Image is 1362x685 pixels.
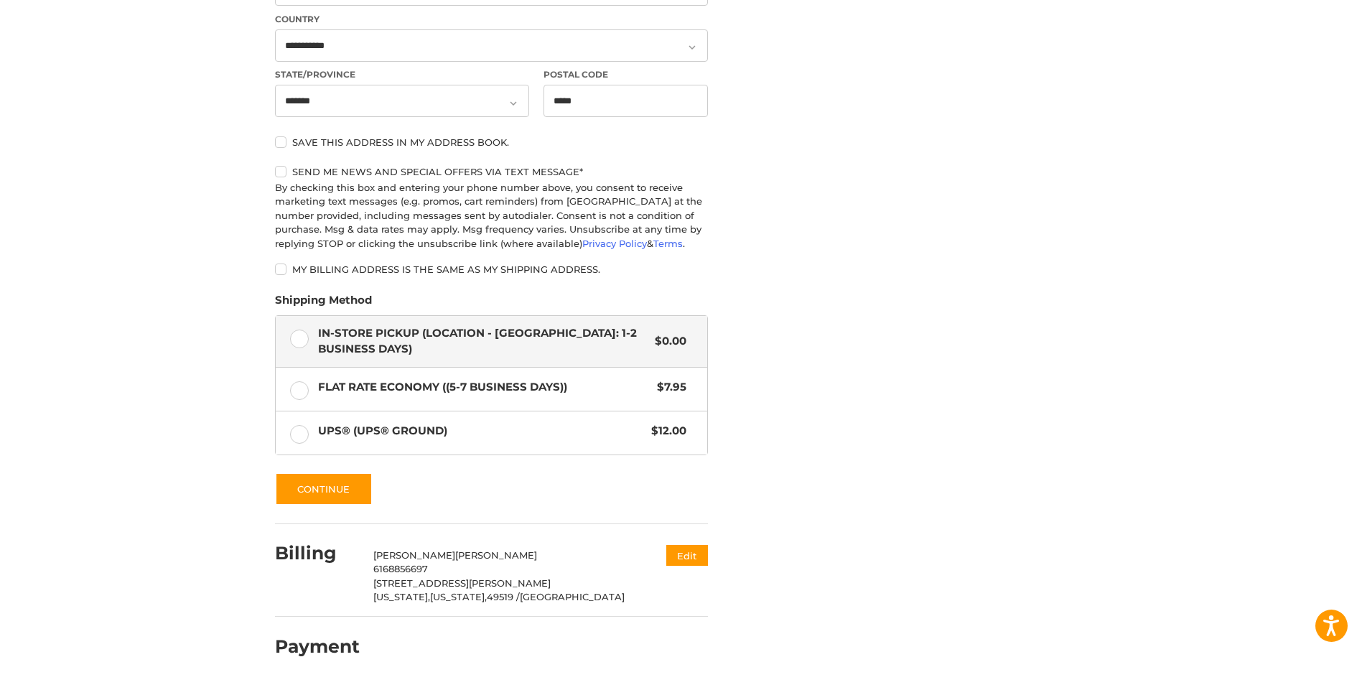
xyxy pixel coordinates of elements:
[582,238,647,249] a: Privacy Policy
[275,292,372,315] legend: Shipping Method
[275,136,708,148] label: Save this address in my address book.
[275,166,708,177] label: Send me news and special offers via text message*
[544,68,709,81] label: Postal Code
[373,549,455,561] span: [PERSON_NAME]
[275,264,708,275] label: My billing address is the same as my shipping address.
[487,591,520,602] span: 49519 /
[455,549,537,561] span: [PERSON_NAME]
[318,379,650,396] span: Flat Rate Economy ((5-7 Business Days))
[275,13,708,26] label: Country
[318,325,648,358] span: In-Store Pickup (Location - [GEOGRAPHIC_DATA]: 1-2 BUSINESS DAYS)
[650,379,686,396] span: $7.95
[373,591,430,602] span: [US_STATE],
[275,472,373,505] button: Continue
[520,591,625,602] span: [GEOGRAPHIC_DATA]
[653,238,683,249] a: Terms
[275,542,359,564] h2: Billing
[318,423,645,439] span: UPS® (UPS® Ground)
[275,181,708,251] div: By checking this box and entering your phone number above, you consent to receive marketing text ...
[430,591,487,602] span: [US_STATE],
[373,577,551,589] span: [STREET_ADDRESS][PERSON_NAME]
[275,68,529,81] label: State/Province
[666,545,708,566] button: Edit
[648,333,686,350] span: $0.00
[373,563,428,574] span: 6168856697
[644,423,686,439] span: $12.00
[275,635,360,658] h2: Payment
